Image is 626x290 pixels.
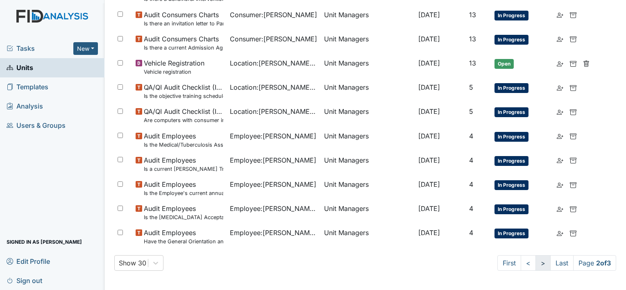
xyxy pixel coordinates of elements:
[144,44,223,52] small: Is there a current Admission Agreement ([DATE])?
[494,204,528,214] span: In Progress
[418,180,440,188] span: [DATE]
[321,79,415,103] td: Unit Managers
[321,224,415,249] td: Unit Managers
[418,132,440,140] span: [DATE]
[570,204,576,213] a: Archive
[144,179,223,197] span: Audit Employees Is the Employee's current annual Performance Evaluation on file?
[144,165,223,173] small: Is a current [PERSON_NAME] Training certificate found in the file (1 year)?
[119,258,146,268] div: Show 30
[321,200,415,224] td: Unit Managers
[230,131,316,141] span: Employee : [PERSON_NAME]
[494,83,528,93] span: In Progress
[494,35,528,45] span: In Progress
[469,132,473,140] span: 4
[494,59,514,69] span: Open
[144,155,223,173] span: Audit Employees Is a current MANDT Training certificate found in the file (1 year)?
[144,204,223,221] span: Audit Employees Is the Hepatitis B Vaccine Acceptance/Refusal form completed?
[570,179,576,189] a: Archive
[230,58,318,68] span: Location : [PERSON_NAME] Loop
[144,34,223,52] span: Audit Consumers Charts Is there a current Admission Agreement (within one year)?
[230,10,317,20] span: Consumer : [PERSON_NAME]
[469,229,473,237] span: 4
[230,106,318,116] span: Location : [PERSON_NAME] Loop
[570,155,576,165] a: Archive
[321,152,415,176] td: Unit Managers
[321,55,415,79] td: Unit Managers
[494,107,528,117] span: In Progress
[469,156,473,164] span: 4
[7,274,42,287] span: Sign out
[418,107,440,116] span: [DATE]
[144,213,223,221] small: Is the [MEDICAL_DATA] Acceptance/Refusal form completed?
[418,83,440,91] span: [DATE]
[230,204,318,213] span: Employee : [PERSON_NAME][GEOGRAPHIC_DATA]
[144,116,223,124] small: Are computers with consumer information in an area that is locked when management is not present?
[583,58,590,68] a: Delete
[7,255,50,267] span: Edit Profile
[469,35,476,43] span: 13
[7,236,82,248] span: Signed in as [PERSON_NAME]
[570,131,576,141] a: Archive
[418,59,440,67] span: [DATE]
[494,132,528,142] span: In Progress
[144,58,204,76] span: Vehicle Registration Vehicle registration
[469,180,473,188] span: 4
[573,255,616,271] span: Page
[144,82,223,100] span: QA/QI Audit Checklist (ICF) Is the objective training schedule posted on bulletin board?
[494,229,528,238] span: In Progress
[521,255,536,271] a: <
[144,106,223,124] span: QA/QI Audit Checklist (ICF) Are computers with consumer information in an area that is locked whe...
[535,255,551,271] a: >
[494,11,528,20] span: In Progress
[494,156,528,166] span: In Progress
[230,155,316,165] span: Employee : [PERSON_NAME]
[144,131,223,149] span: Audit Employees Is the Medical/Tuberculosis Assessment updated annually?
[418,35,440,43] span: [DATE]
[469,204,473,213] span: 4
[570,10,576,20] a: Archive
[230,179,316,189] span: Employee : [PERSON_NAME]
[321,128,415,152] td: Unit Managers
[596,259,611,267] strong: 2 of 3
[73,42,98,55] button: New
[469,59,476,67] span: 13
[144,10,223,27] span: Audit Consumers Charts Is there an invitation letter to Parent/Guardian for current years team me...
[144,189,223,197] small: Is the Employee's current annual Performance Evaluation on file?
[494,180,528,190] span: In Progress
[570,82,576,92] a: Archive
[144,238,223,245] small: Have the General Orientation and ICF Orientation forms been completed?
[570,106,576,116] a: Archive
[469,11,476,19] span: 13
[144,141,223,149] small: Is the Medical/Tuberculosis Assessment updated annually?
[469,107,473,116] span: 5
[469,83,473,91] span: 5
[570,228,576,238] a: Archive
[418,11,440,19] span: [DATE]
[144,228,223,245] span: Audit Employees Have the General Orientation and ICF Orientation forms been completed?
[321,103,415,127] td: Unit Managers
[144,20,223,27] small: Is there an invitation letter to Parent/Guardian for current years team meetings in T-Logs (Therap)?
[418,156,440,164] span: [DATE]
[144,92,223,100] small: Is the objective training schedule posted on bulletin board?
[7,43,73,53] a: Tasks
[321,7,415,31] td: Unit Managers
[550,255,574,271] a: Last
[497,255,616,271] nav: task-pagination
[570,58,576,68] a: Archive
[7,100,43,113] span: Analysis
[230,34,317,44] span: Consumer : [PERSON_NAME]
[418,204,440,213] span: [DATE]
[321,31,415,55] td: Unit Managers
[230,228,318,238] span: Employee : [PERSON_NAME][GEOGRAPHIC_DATA]
[144,68,204,76] small: Vehicle registration
[7,61,33,74] span: Units
[321,176,415,200] td: Unit Managers
[418,229,440,237] span: [DATE]
[230,82,318,92] span: Location : [PERSON_NAME] Loop
[497,255,521,271] a: First
[7,81,48,93] span: Templates
[7,119,66,132] span: Users & Groups
[570,34,576,44] a: Archive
